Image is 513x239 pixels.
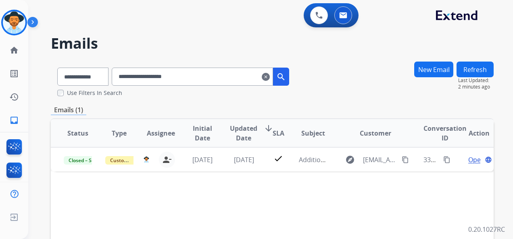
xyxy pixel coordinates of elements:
[9,115,19,125] mat-icon: inbox
[105,156,158,165] span: Customer Support
[273,128,284,138] span: SLA
[458,84,494,90] span: 2 minutes ago
[67,89,122,97] label: Use Filters In Search
[468,155,485,165] span: Open
[276,72,286,82] mat-icon: search
[301,128,325,138] span: Subject
[468,225,505,234] p: 0.20.1027RC
[3,11,25,34] img: avatar
[299,155,368,164] span: Additional information
[67,128,88,138] span: Status
[452,119,494,147] th: Action
[192,155,213,164] span: [DATE]
[112,128,127,138] span: Type
[273,154,283,163] mat-icon: check
[345,155,355,165] mat-icon: explore
[188,124,217,143] span: Initial Date
[458,77,494,84] span: Last Updated:
[9,69,19,78] mat-icon: list_alt
[457,62,494,77] button: Refresh
[262,72,270,82] mat-icon: clear
[360,128,391,138] span: Customer
[402,156,409,163] mat-icon: content_copy
[64,156,108,165] span: Closed – Solved
[363,155,397,165] span: [EMAIL_ADDRESS][DOMAIN_NAME]
[162,155,172,165] mat-icon: person_remove
[144,157,149,163] img: agent-avatar
[147,128,175,138] span: Assignee
[51,35,494,52] h2: Emails
[9,92,19,102] mat-icon: history
[51,105,86,115] p: Emails (1)
[230,124,257,143] span: Updated Date
[485,156,492,163] mat-icon: language
[234,155,254,164] span: [DATE]
[443,156,450,163] mat-icon: content_copy
[264,124,273,133] mat-icon: arrow_downward
[9,45,19,55] mat-icon: home
[423,124,467,143] span: Conversation ID
[414,62,453,77] button: New Email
